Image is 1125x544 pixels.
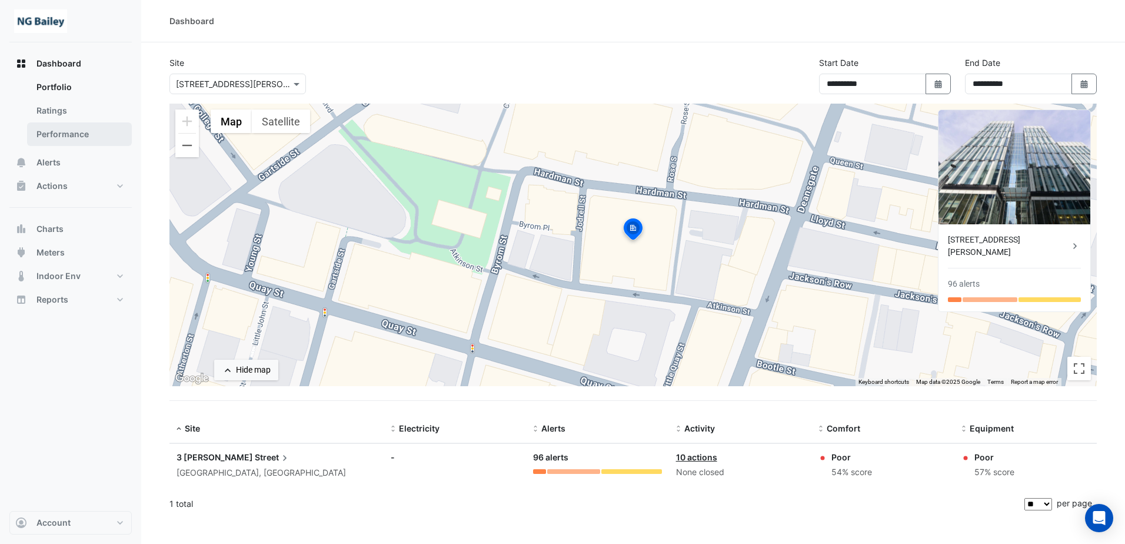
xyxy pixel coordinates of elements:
[916,379,980,385] span: Map data ©2025 Google
[175,110,199,133] button: Zoom in
[1011,379,1058,385] a: Report a map error
[819,57,858,69] label: Start Date
[15,247,27,258] app-icon: Meters
[9,151,132,174] button: Alerts
[27,122,132,146] a: Performance
[15,270,27,282] app-icon: Indoor Env
[541,423,565,433] span: Alerts
[974,451,1014,463] div: Poor
[933,79,944,89] fa-icon: Select Date
[620,217,646,245] img: site-pin-selected.svg
[399,423,440,433] span: Electricity
[831,466,872,479] div: 54% score
[177,452,253,462] span: 3 [PERSON_NAME]
[9,511,132,535] button: Account
[36,247,65,258] span: Meters
[9,52,132,75] button: Dashboard
[676,452,717,462] a: 10 actions
[36,58,81,69] span: Dashboard
[684,423,715,433] span: Activity
[391,451,519,463] div: -
[970,423,1014,433] span: Equipment
[858,378,909,386] button: Keyboard shortcuts
[252,110,310,133] button: Show satellite imagery
[15,180,27,192] app-icon: Actions
[211,110,252,133] button: Show street map
[827,423,860,433] span: Comfort
[185,423,200,433] span: Site
[9,75,132,151] div: Dashboard
[533,451,661,465] div: 96 alerts
[1079,79,1090,89] fa-icon: Select Date
[831,451,872,463] div: Poor
[177,466,377,480] div: [GEOGRAPHIC_DATA], [GEOGRAPHIC_DATA]
[172,371,211,386] a: Open this area in Google Maps (opens a new window)
[15,157,27,168] app-icon: Alerts
[36,180,68,192] span: Actions
[676,466,804,479] div: None closed
[27,75,132,99] a: Portfolio
[172,371,211,386] img: Google
[36,157,61,168] span: Alerts
[1085,504,1113,532] div: Open Intercom Messenger
[169,15,214,27] div: Dashboard
[36,270,81,282] span: Indoor Env
[9,288,132,311] button: Reports
[948,278,980,290] div: 96 alerts
[948,234,1069,258] div: [STREET_ADDRESS][PERSON_NAME]
[15,58,27,69] app-icon: Dashboard
[965,57,1000,69] label: End Date
[36,517,71,529] span: Account
[15,294,27,306] app-icon: Reports
[1067,357,1091,380] button: Toggle fullscreen view
[255,451,291,464] span: Street
[169,489,1022,519] div: 1 total
[169,57,184,69] label: Site
[214,360,278,380] button: Hide map
[974,466,1014,479] div: 57% score
[175,134,199,157] button: Zoom out
[9,174,132,198] button: Actions
[36,294,68,306] span: Reports
[236,364,271,376] div: Hide map
[9,217,132,241] button: Charts
[27,99,132,122] a: Ratings
[36,223,64,235] span: Charts
[15,223,27,235] app-icon: Charts
[9,241,132,264] button: Meters
[938,110,1090,224] img: 3 Hardman Street
[1057,498,1092,508] span: per page
[14,9,67,33] img: Company Logo
[9,264,132,288] button: Indoor Env
[987,379,1004,385] a: Terms (opens in new tab)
